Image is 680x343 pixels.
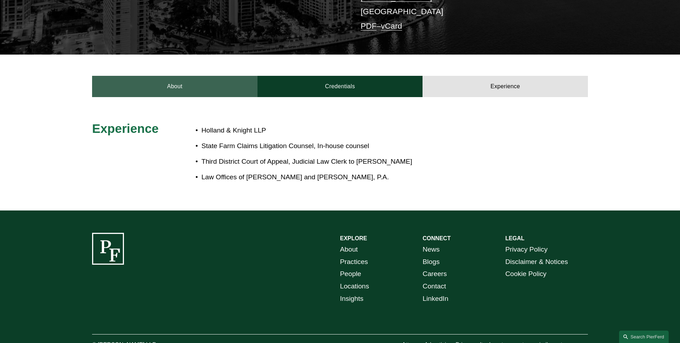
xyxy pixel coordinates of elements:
[423,243,440,256] a: News
[92,122,159,135] span: Experience
[340,243,358,256] a: About
[340,256,368,268] a: Practices
[202,156,526,168] p: Third District Court of Appeal, Judicial Law Clerk to [PERSON_NAME]
[505,235,525,241] strong: LEGAL
[381,22,402,30] a: vCard
[361,22,376,30] a: PDF
[423,280,446,293] a: Contact
[505,268,546,280] a: Cookie Policy
[619,331,669,343] a: Search this site
[202,124,526,137] p: Holland & Knight LLP
[202,171,526,184] p: Law Offices of [PERSON_NAME] and [PERSON_NAME], P.A.
[257,76,423,97] a: Credentials
[423,256,440,268] a: Blogs
[423,293,448,305] a: LinkedIn
[505,256,568,268] a: Disclaimer & Notices
[340,293,363,305] a: Insights
[92,76,257,97] a: About
[340,280,369,293] a: Locations
[423,76,588,97] a: Experience
[505,243,548,256] a: Privacy Policy
[340,235,367,241] strong: EXPLORE
[423,235,450,241] strong: CONNECT
[423,268,447,280] a: Careers
[202,140,526,152] p: State Farm Claims Litigation Counsel, In-house counsel
[340,268,361,280] a: People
